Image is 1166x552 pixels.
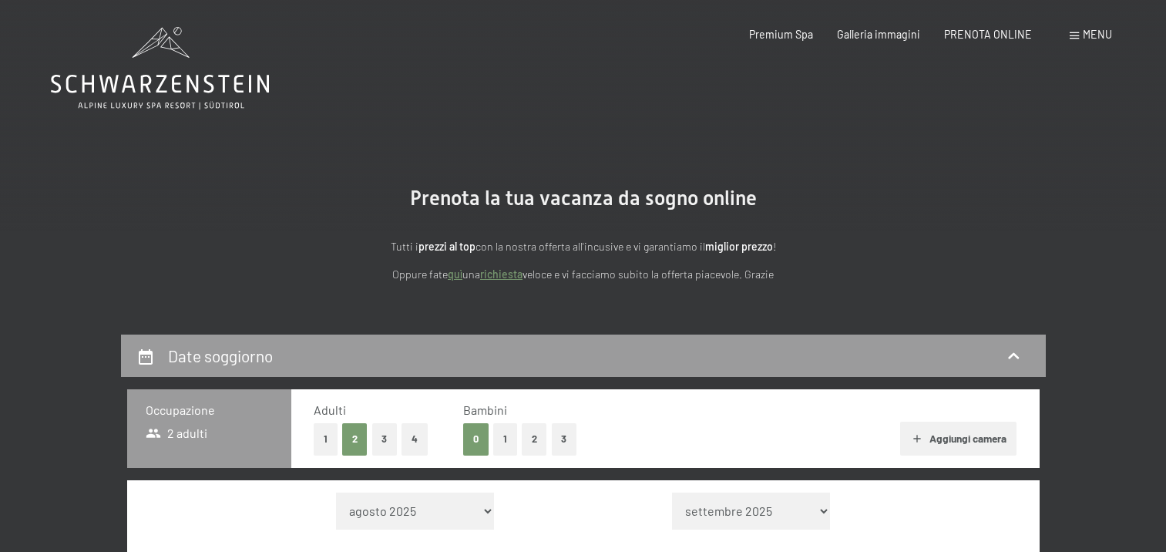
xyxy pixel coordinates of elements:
[480,268,523,281] a: richiesta
[749,28,813,41] a: Premium Spa
[705,240,773,253] strong: miglior prezzo
[522,423,547,455] button: 2
[146,402,273,419] h3: Occupazione
[493,423,517,455] button: 1
[944,28,1032,41] a: PRENOTA ONLINE
[837,28,920,41] a: Galleria immagini
[900,422,1016,456] button: Aggiungi camera
[314,423,338,455] button: 1
[402,423,428,455] button: 4
[1083,28,1112,41] span: Menu
[463,402,507,417] span: Bambini
[410,187,757,210] span: Prenota la tua vacanza da sogno online
[463,423,489,455] button: 0
[448,268,462,281] a: quì
[146,425,208,442] span: 2 adulti
[342,423,368,455] button: 2
[552,423,577,455] button: 3
[244,238,922,256] p: Tutti i con la nostra offerta all'incusive e vi garantiamo il !
[418,240,475,253] strong: prezzi al top
[372,423,398,455] button: 3
[314,402,346,417] span: Adulti
[168,346,273,365] h2: Date soggiorno
[244,266,922,284] p: Oppure fate una veloce e vi facciamo subito la offerta piacevole. Grazie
